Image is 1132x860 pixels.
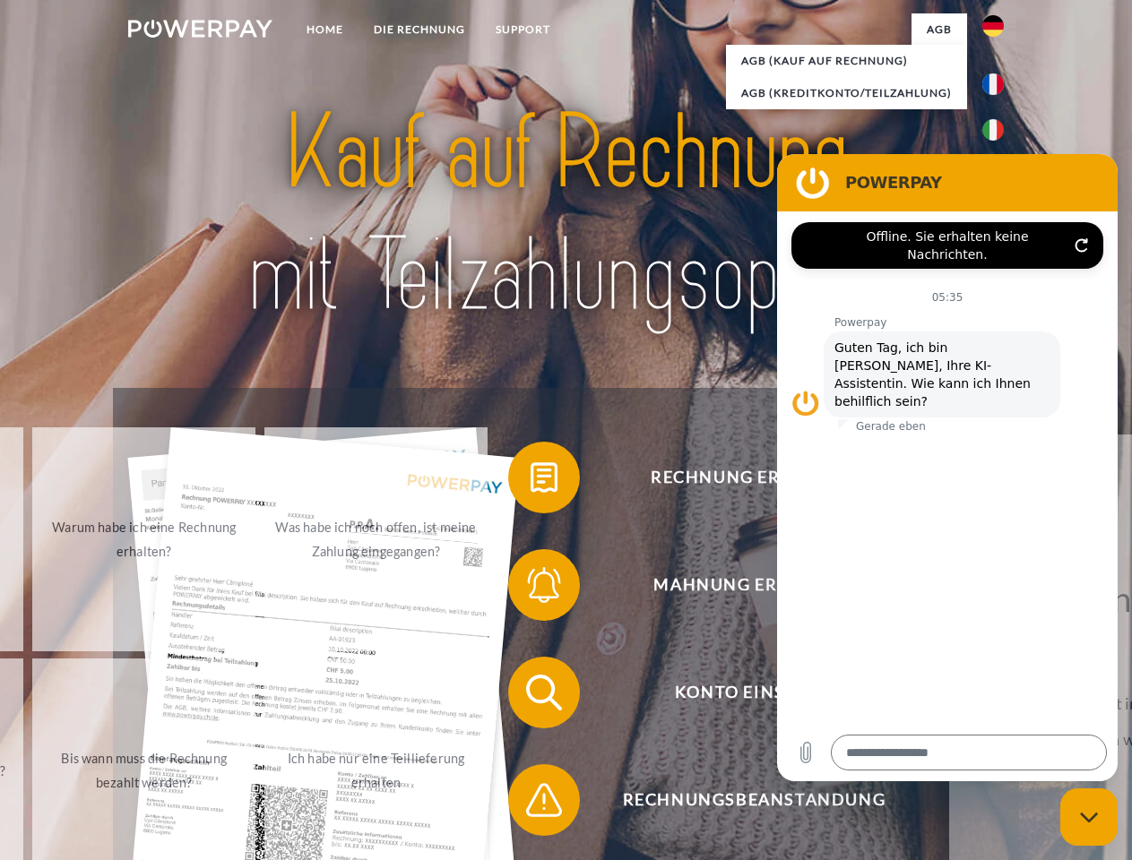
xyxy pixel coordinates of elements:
[359,13,480,46] a: DIE RECHNUNG
[508,764,974,836] button: Rechnungsbeanstandung
[128,20,272,38] img: logo-powerpay-white.svg
[982,73,1004,95] img: fr
[534,764,973,836] span: Rechnungsbeanstandung
[275,515,477,563] div: Was habe ich noch offen, ist meine Zahlung eingegangen?
[726,77,967,109] a: AGB (Kreditkonto/Teilzahlung)
[726,45,967,77] a: AGB (Kauf auf Rechnung)
[522,670,566,715] img: qb_search.svg
[982,119,1004,141] img: it
[777,154,1118,781] iframe: Messaging-Fenster
[480,13,566,46] a: SUPPORT
[275,746,477,795] div: Ich habe nur eine Teillieferung erhalten
[171,86,961,343] img: title-powerpay_de.svg
[264,427,488,651] a: Was habe ich noch offen, ist meine Zahlung eingegangen?
[291,13,359,46] a: Home
[534,657,973,728] span: Konto einsehen
[1060,788,1118,846] iframe: Schaltfläche zum Öffnen des Messaging-Fensters; Konversation läuft
[982,15,1004,37] img: de
[43,746,245,795] div: Bis wann muss die Rechnung bezahlt werden?
[522,778,566,822] img: qb_warning.svg
[912,13,967,46] a: agb
[43,515,245,563] div: Warum habe ich eine Rechnung erhalten?
[508,657,974,728] button: Konto einsehen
